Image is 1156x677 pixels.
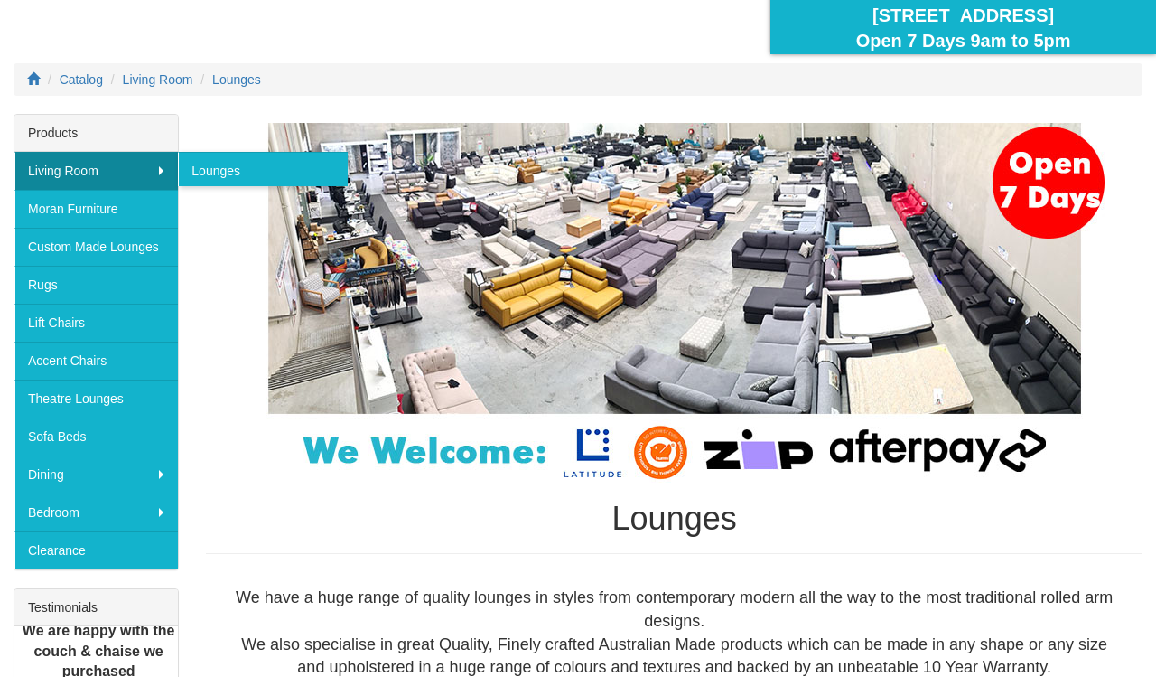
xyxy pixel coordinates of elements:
[60,72,103,87] a: Catalog
[14,531,178,569] a: Clearance
[212,72,261,87] a: Lounges
[14,456,178,494] a: Dining
[14,589,178,626] div: Testimonials
[14,380,178,418] a: Theatre Lounges
[14,418,178,456] a: Sofa Beds
[14,115,178,152] div: Products
[14,342,178,380] a: Accent Chairs
[14,152,178,190] a: Living Room
[123,72,193,87] a: Living Room
[206,501,1142,537] h1: Lounges
[14,494,178,531] a: Bedroom
[14,266,178,304] a: Rugs
[14,190,178,228] a: Moran Furniture
[178,152,348,190] a: Lounges
[14,304,178,342] a: Lift Chairs
[223,123,1126,483] img: Lounges
[14,228,178,266] a: Custom Made Lounges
